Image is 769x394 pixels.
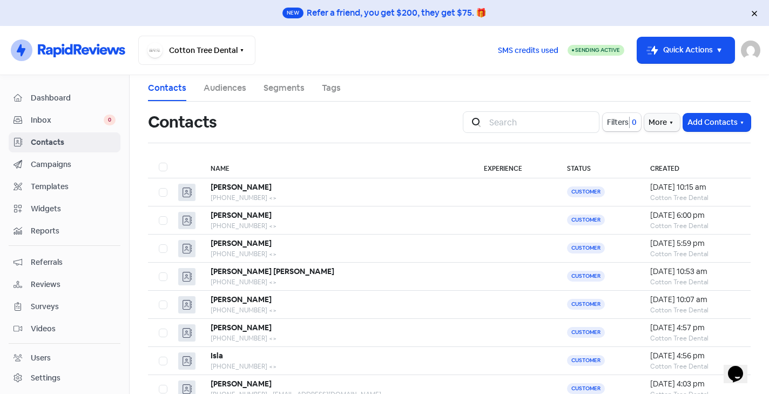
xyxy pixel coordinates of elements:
[650,322,740,333] div: [DATE] 4:57 pm
[211,305,462,315] div: [PHONE_NUMBER] <>
[630,117,637,128] span: 0
[724,351,758,383] iframe: chat widget
[556,156,639,178] th: Status
[31,352,51,364] div: Users
[9,199,120,219] a: Widgets
[650,266,740,277] div: [DATE] 10:53 am
[211,277,462,287] div: [PHONE_NUMBER] <>
[31,279,116,290] span: Reviews
[31,203,116,215] span: Widgets
[9,177,120,197] a: Templates
[138,36,255,65] button: Cotton Tree Dental
[9,221,120,241] a: Reports
[639,156,751,178] th: Created
[567,186,605,197] span: Customer
[322,82,341,95] a: Tags
[211,323,272,332] b: [PERSON_NAME]
[637,37,734,63] button: Quick Actions
[9,252,120,272] a: Referrals
[650,333,740,343] div: Cotton Tree Dental
[31,115,104,126] span: Inbox
[567,355,605,366] span: Customer
[31,323,116,335] span: Videos
[282,8,303,18] span: New
[31,257,116,268] span: Referrals
[31,92,116,104] span: Dashboard
[568,44,624,57] a: Sending Active
[31,372,60,384] div: Settings
[211,182,272,192] b: [PERSON_NAME]
[9,132,120,152] a: Contacts
[264,82,305,95] a: Segments
[104,115,116,125] span: 0
[211,238,272,248] b: [PERSON_NAME]
[31,225,116,237] span: Reports
[650,277,740,287] div: Cotton Tree Dental
[650,238,740,249] div: [DATE] 5:59 pm
[211,379,272,389] b: [PERSON_NAME]
[211,193,462,203] div: [PHONE_NUMBER] <>
[644,113,680,131] button: More
[473,156,557,178] th: Experience
[211,333,462,343] div: [PHONE_NUMBER] <>
[204,82,246,95] a: Audiences
[9,348,120,368] a: Users
[683,113,751,131] button: Add Contacts
[148,105,217,139] h1: Contacts
[211,351,223,360] b: Isla
[741,41,760,60] img: User
[9,297,120,317] a: Surveys
[9,88,120,108] a: Dashboard
[650,249,740,259] div: Cotton Tree Dental
[31,181,116,192] span: Templates
[9,368,120,388] a: Settings
[567,215,605,225] span: Customer
[607,117,629,128] span: Filters
[483,111,599,133] input: Search
[211,210,272,220] b: [PERSON_NAME]
[567,299,605,310] span: Customer
[575,46,620,54] span: Sending Active
[603,113,641,131] button: Filters0
[650,305,740,315] div: Cotton Tree Dental
[650,221,740,231] div: Cotton Tree Dental
[31,301,116,312] span: Surveys
[211,362,462,371] div: [PHONE_NUMBER] <>
[650,294,740,305] div: [DATE] 10:07 am
[650,210,740,221] div: [DATE] 6:00 pm
[650,362,740,371] div: Cotton Tree Dental
[211,249,462,259] div: [PHONE_NUMBER] <>
[650,378,740,390] div: [DATE] 4:03 pm
[211,221,462,231] div: [PHONE_NUMBER] <>
[498,45,558,56] span: SMS credits used
[650,193,740,203] div: Cotton Tree Dental
[567,271,605,282] span: Customer
[9,110,120,130] a: Inbox 0
[650,182,740,193] div: [DATE] 10:15 am
[9,275,120,295] a: Reviews
[567,243,605,253] span: Customer
[211,295,272,304] b: [PERSON_NAME]
[9,155,120,175] a: Campaigns
[650,350,740,362] div: [DATE] 4:56 pm
[567,383,605,394] span: Customer
[200,156,473,178] th: Name
[567,327,605,338] span: Customer
[31,137,116,148] span: Contacts
[9,319,120,339] a: Videos
[307,6,487,19] div: Refer a friend, you get $200, they get $75. 🎁
[211,266,334,276] b: [PERSON_NAME] [PERSON_NAME]
[148,82,186,95] a: Contacts
[31,159,116,170] span: Campaigns
[489,44,568,55] a: SMS credits used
